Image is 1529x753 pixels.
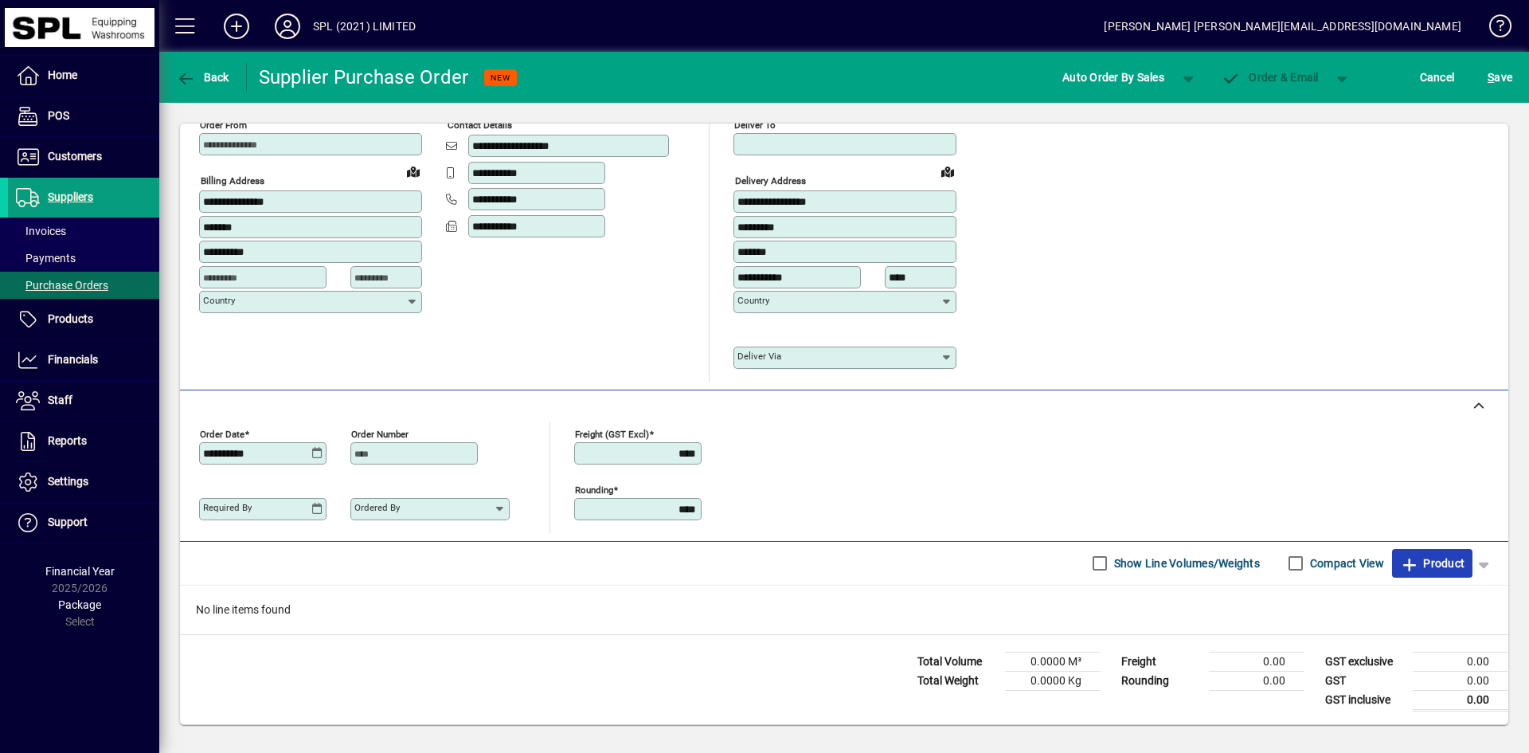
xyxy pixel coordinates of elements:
[737,351,781,362] mat-label: Deliver via
[1005,652,1101,671] td: 0.0000 M³
[8,422,159,461] a: Reports
[1413,652,1508,671] td: 0.00
[1416,63,1459,92] button: Cancel
[48,394,72,406] span: Staff
[48,353,98,366] span: Financials
[1005,671,1101,690] td: 0.0000 Kg
[1307,555,1384,571] label: Compact View
[909,671,1005,690] td: Total Weight
[1317,671,1413,690] td: GST
[262,12,313,41] button: Profile
[935,159,960,184] a: View on map
[1214,63,1327,92] button: Order & Email
[1477,3,1509,55] a: Knowledge Base
[8,503,159,543] a: Support
[1054,63,1172,92] button: Auto Order By Sales
[1392,549,1472,578] button: Product
[48,150,102,163] span: Customers
[1062,65,1164,90] span: Auto Order By Sales
[8,300,159,339] a: Products
[159,63,247,92] app-page-header-button: Back
[1488,65,1512,90] span: ave
[1420,65,1455,90] span: Cancel
[909,652,1005,671] td: Total Volume
[200,428,244,439] mat-label: Order date
[1104,14,1461,39] div: [PERSON_NAME] [PERSON_NAME][EMAIL_ADDRESS][DOMAIN_NAME]
[351,428,409,439] mat-label: Order number
[313,14,416,39] div: SPL (2021) LIMITED
[8,272,159,299] a: Purchase Orders
[1488,71,1494,84] span: S
[180,586,1508,634] div: No line items found
[8,96,159,136] a: POS
[1222,71,1319,84] span: Order & Email
[176,71,229,84] span: Back
[1317,652,1413,671] td: GST exclusive
[259,65,469,90] div: Supplier Purchase Order
[16,252,76,265] span: Payments
[48,109,69,122] span: POS
[734,120,776,131] mat-label: Deliver To
[8,340,159,380] a: Financials
[203,502,252,513] mat-label: Required by
[1400,551,1464,576] span: Product
[737,295,769,306] mat-label: Country
[172,63,233,92] button: Back
[1413,690,1508,710] td: 0.00
[8,218,159,245] a: Invoices
[48,475,88,488] span: Settings
[48,69,77,81] span: Home
[1209,671,1304,690] td: 0.00
[1113,671,1209,690] td: Rounding
[58,598,101,611] span: Package
[1484,63,1516,92] button: Save
[8,137,159,177] a: Customers
[1111,555,1260,571] label: Show Line Volumes/Weights
[1317,690,1413,710] td: GST inclusive
[1209,652,1304,671] td: 0.00
[48,190,93,203] span: Suppliers
[48,516,88,528] span: Support
[48,312,93,325] span: Products
[16,279,108,292] span: Purchase Orders
[203,295,235,306] mat-label: Country
[575,428,649,439] mat-label: Freight (GST excl)
[211,12,262,41] button: Add
[1113,652,1209,671] td: Freight
[200,120,247,131] mat-label: Order from
[16,225,66,237] span: Invoices
[8,245,159,272] a: Payments
[8,56,159,96] a: Home
[401,159,426,184] a: View on map
[354,502,400,513] mat-label: Ordered by
[491,73,510,83] span: NEW
[8,381,159,421] a: Staff
[45,565,115,578] span: Financial Year
[575,484,613,495] mat-label: Rounding
[48,434,87,447] span: Reports
[8,462,159,502] a: Settings
[1413,671,1508,690] td: 0.00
